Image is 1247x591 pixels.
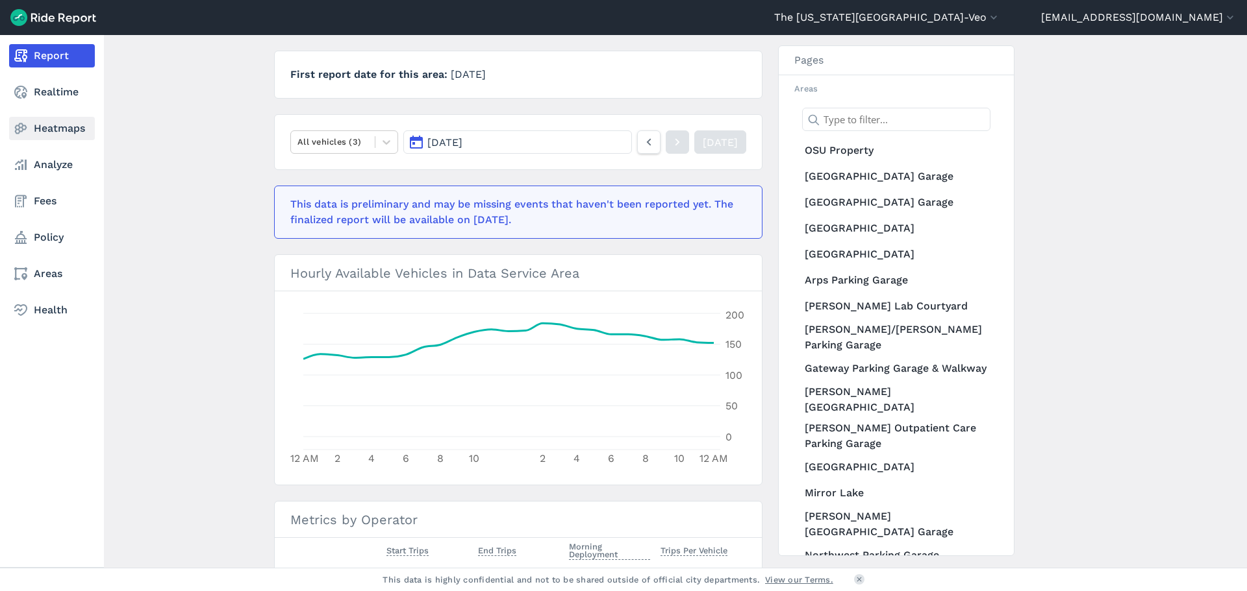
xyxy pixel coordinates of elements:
[403,130,632,154] button: [DATE]
[725,431,732,443] tspan: 0
[9,80,95,104] a: Realtime
[478,543,516,556] span: End Trips
[469,452,479,464] tspan: 10
[661,543,727,559] button: Trips Per Vehicle
[699,452,728,464] tspan: 12 AM
[797,267,998,293] a: Arps Parking Garage
[794,82,998,95] h2: Areas
[725,309,744,321] tspan: 200
[275,501,762,538] h3: Metrics by Operator
[725,369,742,381] tspan: 100
[9,226,95,249] a: Policy
[797,381,998,418] a: [PERSON_NAME][GEOGRAPHIC_DATA]
[451,68,486,80] span: [DATE]
[9,153,95,176] a: Analyze
[797,319,998,356] a: [PERSON_NAME]/[PERSON_NAME] Parking Garage
[694,130,746,154] a: [DATE]
[661,543,727,556] span: Trips Per Vehicle
[275,255,762,291] h3: Hourly Available Vehicles in Data Service Area
[290,452,319,464] tspan: 12 AM
[725,400,738,412] tspan: 50
[9,189,95,213] a: Fees
[797,241,998,267] a: [GEOGRAPHIC_DATA]
[9,44,95,67] a: Report
[9,298,95,322] a: Health
[797,418,998,454] a: [PERSON_NAME] Outpatient Care Parking Garage
[797,356,998,381] a: Gateway Parking Garage & Walkway
[403,452,409,464] tspan: 6
[569,539,649,560] span: Morning Deployment
[569,539,649,562] button: Morning Deployment
[797,189,998,215] a: [GEOGRAPHIC_DATA] Garage
[573,452,580,464] tspan: 4
[290,197,738,228] div: This data is preliminary and may be missing events that haven't been reported yet. The finalized ...
[797,542,998,568] a: Northwest Parking Garage
[674,452,685,464] tspan: 10
[797,163,998,189] a: [GEOGRAPHIC_DATA] Garage
[642,452,649,464] tspan: 8
[797,138,998,163] a: OSU Property
[725,338,742,350] tspan: 150
[802,108,990,131] input: Type to filter...
[797,506,998,542] a: [PERSON_NAME][GEOGRAPHIC_DATA] Garage
[797,480,998,506] a: Mirror Lake
[779,46,1014,75] h3: Pages
[290,68,451,80] span: First report date for this area
[608,452,614,464] tspan: 6
[797,293,998,319] a: [PERSON_NAME] Lab Courtyard
[478,543,516,559] button: End Trips
[797,215,998,241] a: [GEOGRAPHIC_DATA]
[9,117,95,140] a: Heatmaps
[765,573,833,586] a: View our Terms.
[540,452,546,464] tspan: 2
[334,452,340,464] tspan: 2
[9,262,95,285] a: Areas
[437,452,444,464] tspan: 8
[427,136,462,149] span: [DATE]
[368,452,375,464] tspan: 4
[797,454,998,480] a: [GEOGRAPHIC_DATA]
[386,543,429,559] button: Start Trips
[10,9,96,26] img: Ride Report
[774,10,1000,25] button: The [US_STATE][GEOGRAPHIC_DATA]-Veo
[1041,10,1237,25] button: [EMAIL_ADDRESS][DOMAIN_NAME]
[386,543,429,556] span: Start Trips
